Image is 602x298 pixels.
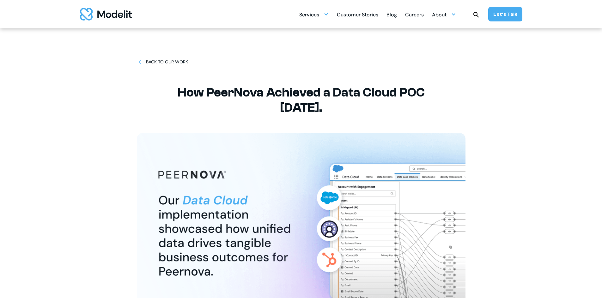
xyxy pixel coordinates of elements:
[488,7,522,21] a: Let’s Talk
[159,85,443,115] h1: How PeerNova Achieved a Data Cloud POC [DATE].
[386,8,397,20] a: Blog
[299,9,319,21] div: Services
[137,59,188,65] a: BACK TO OUR WORK
[337,9,378,21] div: Customer Stories
[337,8,378,20] a: Customer Stories
[405,8,424,20] a: Careers
[405,9,424,21] div: Careers
[299,8,329,20] div: Services
[146,59,188,65] div: BACK TO OUR WORK
[386,9,397,21] div: Blog
[432,9,447,21] div: About
[80,8,132,20] a: home
[80,8,132,20] img: modelit logo
[493,11,517,18] div: Let’s Talk
[432,8,456,20] div: About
